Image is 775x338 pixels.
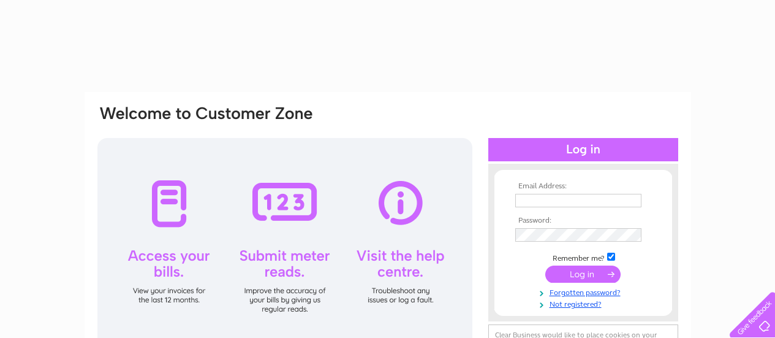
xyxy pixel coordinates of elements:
th: Password: [512,217,654,225]
input: Submit [545,266,621,283]
th: Email Address: [512,182,654,191]
a: Forgotten password? [515,286,654,298]
a: Not registered? [515,298,654,309]
td: Remember me? [512,251,654,263]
